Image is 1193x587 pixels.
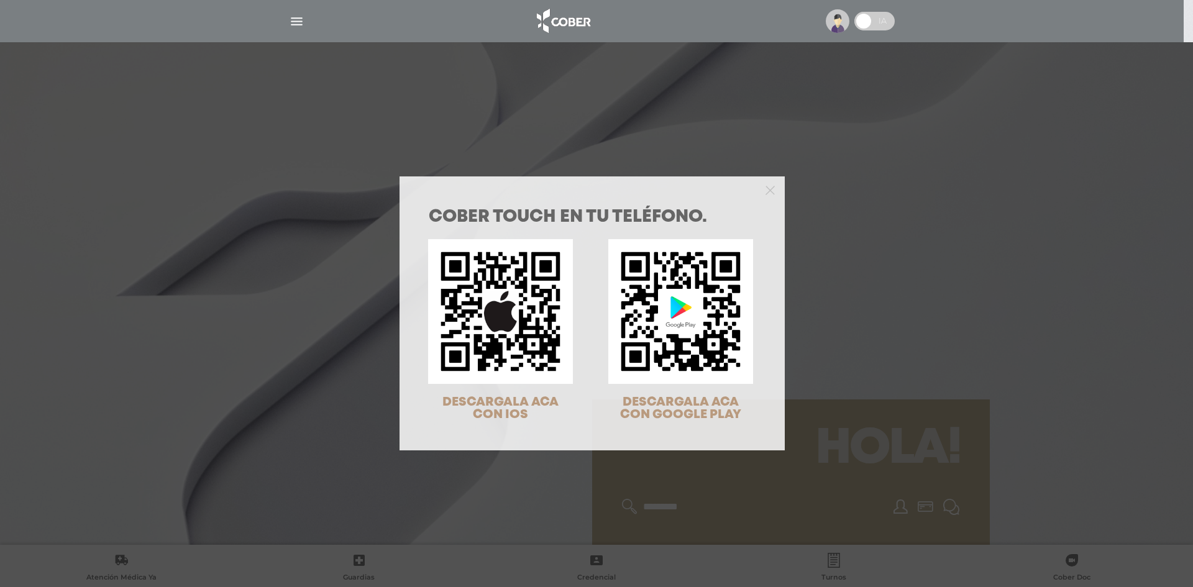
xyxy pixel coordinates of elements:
button: Close [766,184,775,195]
img: qr-code [608,239,753,384]
h1: COBER TOUCH en tu teléfono. [429,209,756,226]
span: DESCARGALA ACA CON GOOGLE PLAY [620,396,741,421]
span: DESCARGALA ACA CON IOS [442,396,559,421]
img: qr-code [428,239,573,384]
